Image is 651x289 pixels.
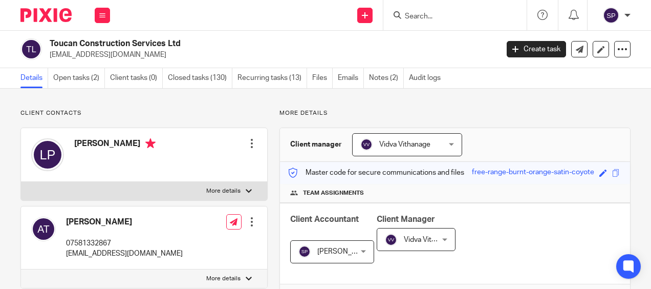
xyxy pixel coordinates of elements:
span: Team assignments [303,189,364,197]
a: Audit logs [409,68,446,88]
p: Master code for secure communications and files [288,168,464,178]
img: svg%3E [603,7,619,24]
a: Closed tasks (130) [168,68,232,88]
img: svg%3E [298,245,311,258]
span: Client Manager [377,215,435,223]
a: Client tasks (0) [110,68,163,88]
img: svg%3E [31,138,64,171]
span: Client Accountant [290,215,359,223]
div: free-range-burnt-orange-satin-coyote [472,167,594,179]
img: Pixie [20,8,72,22]
span: Vidva Vithanage [404,236,455,243]
span: [PERSON_NAME] [317,248,374,255]
a: Recurring tasks (13) [237,68,307,88]
input: Search [404,12,496,22]
img: svg%3E [31,217,56,241]
p: [EMAIL_ADDRESS][DOMAIN_NAME] [66,249,183,259]
p: More details [206,275,241,283]
img: svg%3E [360,138,373,151]
p: More details [206,187,241,195]
p: [EMAIL_ADDRESS][DOMAIN_NAME] [50,50,491,60]
a: Open tasks (2) [53,68,105,88]
a: Create task [507,41,566,57]
a: Files [312,68,333,88]
p: More details [279,109,631,117]
p: 07581332867 [66,238,183,249]
i: Primary [145,138,156,149]
h2: Toucan Construction Services Ltd [50,38,403,49]
h4: [PERSON_NAME] [66,217,183,228]
a: Emails [338,68,364,88]
img: svg%3E [20,38,42,60]
a: Details [20,68,48,88]
img: svg%3E [385,234,397,246]
span: Vidva Vithanage [379,141,430,148]
p: Client contacts [20,109,268,117]
h3: Client manager [290,139,342,150]
h4: [PERSON_NAME] [74,138,156,151]
a: Notes (2) [369,68,404,88]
